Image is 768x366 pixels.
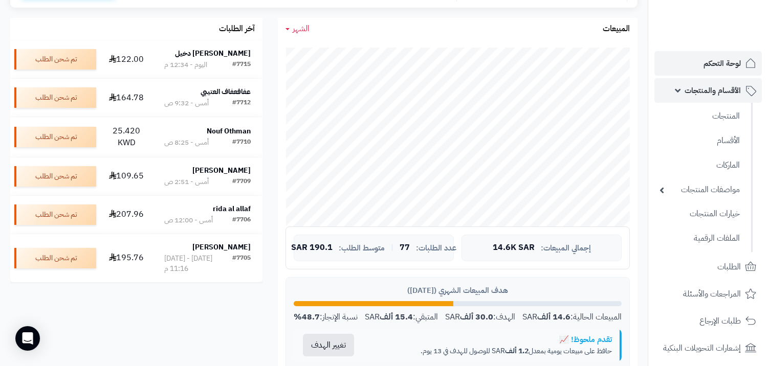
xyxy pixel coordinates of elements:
[303,334,354,356] button: تغيير الهدف
[698,8,758,29] img: logo-2.png
[164,215,213,225] div: أمس - 12:00 ص
[14,87,96,108] div: تم شحن الطلب
[704,56,741,71] span: لوحة التحكم
[175,48,251,59] strong: [PERSON_NAME] دخيل
[699,314,741,328] span: طلبات الإرجاع
[505,346,529,356] strong: 1.2 ألف
[654,282,762,306] a: المراجعات والأسئلة
[232,177,251,187] div: #7709
[100,157,152,195] td: 109.65
[164,177,209,187] div: أمس - 2:51 ص
[294,285,622,296] div: هدف المبيعات الشهري ([DATE])
[371,346,612,356] p: حافظ على مبيعات يومية بمعدل SAR للوصول للهدف في 13 يوم.
[14,248,96,268] div: تم شحن الطلب
[654,336,762,360] a: إشعارات التحويلات البنكية
[717,260,741,274] span: الطلبات
[380,311,413,323] strong: 15.4 ألف
[164,254,232,274] div: [DATE] - [DATE] 11:16 م
[603,25,630,34] h3: المبيعات
[15,326,40,351] div: Open Intercom Messenger
[654,154,745,176] a: الماركات
[663,341,741,355] span: إشعارات التحويلات البنكية
[291,243,333,253] span: 190.1 SAR
[232,254,251,274] div: #7705
[14,204,96,225] div: تم شحن الطلب
[100,234,152,282] td: 195.76
[213,203,251,214] strong: rida al allaf
[400,243,410,253] span: 77
[232,215,251,225] div: #7706
[685,83,741,98] span: الأقسام والمنتجات
[365,311,438,323] div: المتبقي: SAR
[164,60,207,70] div: اليوم - 12:34 م
[219,25,255,34] h3: آخر الطلبات
[14,166,96,187] div: تم شحن الطلب
[100,79,152,117] td: 164.78
[654,227,745,249] a: الملفات الرقمية
[192,242,251,253] strong: [PERSON_NAME]
[232,98,251,108] div: #7712
[654,105,745,127] a: المنتجات
[232,60,251,70] div: #7715
[14,127,96,147] div: تم شحن الطلب
[654,203,745,225] a: خيارات المنتجات
[286,23,310,35] a: الشهر
[460,311,493,323] strong: 30.0 ألف
[654,255,762,279] a: الطلبات
[654,51,762,76] a: لوحة التحكم
[371,334,612,345] div: تقدم ملحوظ! 📈
[654,130,745,152] a: الأقسام
[100,196,152,234] td: 207.96
[294,311,358,323] div: نسبة الإنجاز:
[537,311,570,323] strong: 14.6 ألف
[416,244,456,253] span: عدد الطلبات:
[522,311,622,323] div: المبيعات الحالية: SAR
[493,243,535,253] span: 14.6K SAR
[294,311,320,323] strong: 48.7%
[100,40,152,78] td: 122.00
[232,138,251,148] div: #7710
[339,244,385,253] span: متوسط الطلب:
[192,165,251,176] strong: [PERSON_NAME]
[14,49,96,70] div: تم شحن الطلب
[164,98,209,108] div: أمس - 9:32 ص
[654,309,762,333] a: طلبات الإرجاع
[654,179,745,201] a: مواصفات المنتجات
[391,244,393,251] span: |
[445,311,515,323] div: الهدف: SAR
[683,287,741,301] span: المراجعات والأسئلة
[541,244,591,253] span: إجمالي المبيعات:
[201,86,251,97] strong: عفافعفاف العتيبي
[164,138,209,148] div: أمس - 8:25 ص
[207,126,251,136] strong: Nouf Othman
[293,22,310,35] span: الشهر
[100,117,152,157] td: 25.420 KWD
